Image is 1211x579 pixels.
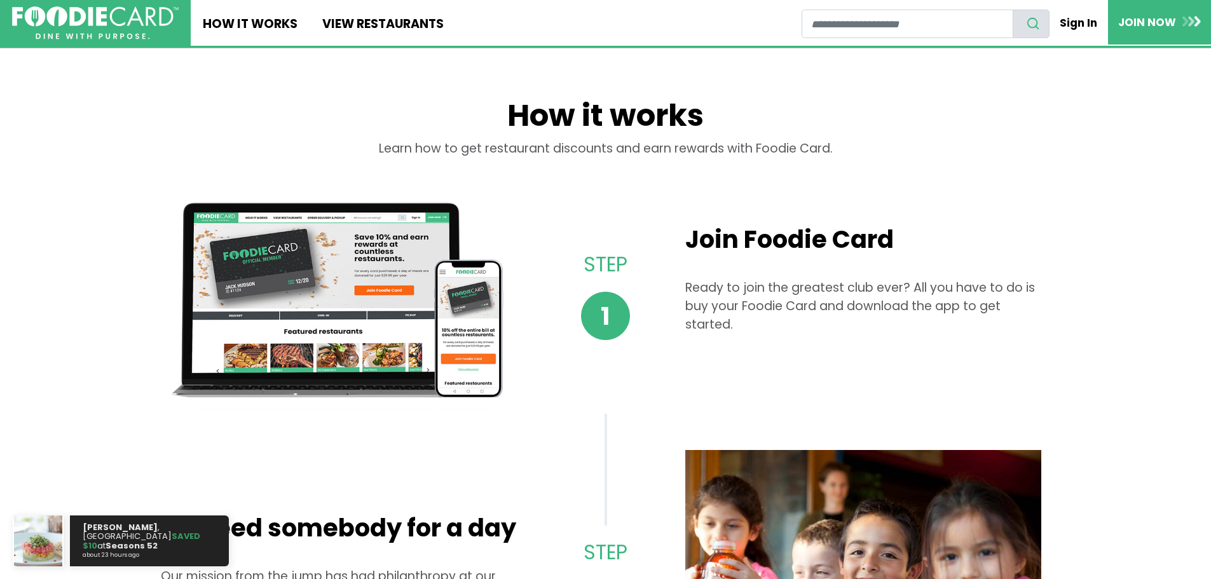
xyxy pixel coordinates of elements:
[557,538,653,568] p: Step
[802,10,1013,38] input: restaurant search
[12,6,179,40] img: FoodieCard; Eat, Drink, Save, Donate
[88,540,97,552] strong: 10
[83,523,216,559] p: , [GEOGRAPHIC_DATA] at
[83,521,158,533] strong: [PERSON_NAME]
[685,225,1041,254] h2: Join Foodie Card
[581,292,630,341] span: 1
[161,514,517,543] h2: We feed somebody for a day
[83,530,200,551] strong: SAVED $
[1013,10,1050,38] button: search
[685,279,1041,334] p: Ready to join the greatest club ever? All you have to do is buy your Foodie Card and download the...
[1050,9,1108,37] a: Sign In
[106,540,158,552] strong: Seasons 52
[161,140,1051,177] div: Learn how to get restaurant discounts and earn rewards with Foodie Card.
[557,250,653,280] p: Step
[83,552,212,559] small: about 23 hours ago
[14,515,62,566] img: Webhook
[161,97,1051,140] h1: How it works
